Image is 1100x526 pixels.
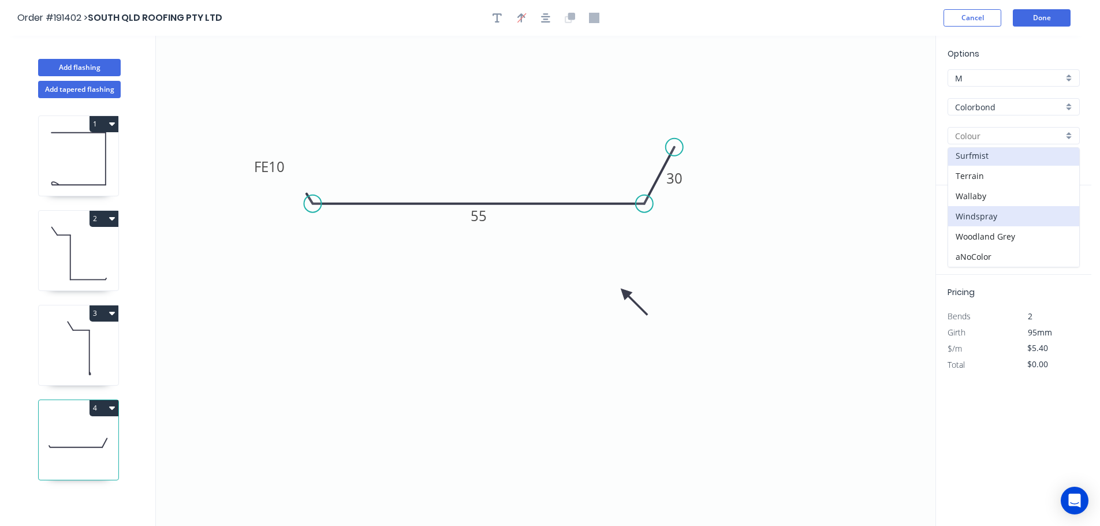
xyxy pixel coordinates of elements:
span: 2 [1028,311,1032,322]
button: Add flashing [38,59,121,76]
tspan: 10 [269,157,285,176]
span: Girth [948,327,965,338]
button: 3 [90,305,118,322]
button: 1 [90,116,118,132]
span: Options [948,48,979,59]
div: Surfmist [948,146,1079,166]
div: aNoColor [948,247,1079,267]
tspan: 55 [471,206,487,225]
svg: 0 [156,36,935,526]
span: Total [948,359,965,370]
div: Windspray [948,206,1079,226]
span: $/m [948,343,962,354]
button: 2 [90,211,118,227]
input: Colour [955,130,1063,142]
tspan: FE [254,157,269,176]
div: Woodland Grey [948,226,1079,247]
span: Order #191402 > [17,11,88,24]
span: Bends [948,311,971,322]
input: Price level [955,72,1063,84]
tspan: 30 [666,169,683,188]
button: Done [1013,9,1071,27]
button: Cancel [944,9,1001,27]
button: 4 [90,400,118,416]
button: Add tapered flashing [38,81,121,98]
div: Wallaby [948,186,1079,206]
div: Open Intercom Messenger [1061,487,1088,514]
div: Terrain [948,166,1079,186]
span: SOUTH QLD ROOFING PTY LTD [88,11,222,24]
span: 95mm [1028,327,1052,338]
input: Material [955,101,1063,113]
span: Pricing [948,286,975,298]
